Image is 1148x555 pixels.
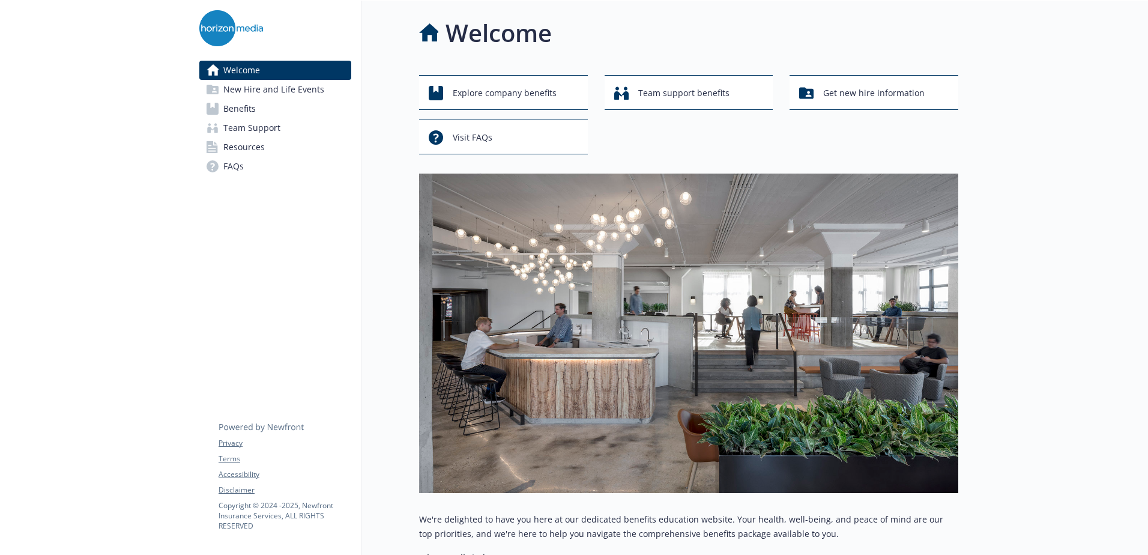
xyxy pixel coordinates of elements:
[419,512,958,541] p: We're delighted to have you here at our dedicated benefits education website. Your health, well-b...
[219,485,351,496] a: Disclaimer
[219,469,351,480] a: Accessibility
[223,99,256,118] span: Benefits
[419,174,958,493] img: overview page banner
[223,61,260,80] span: Welcome
[199,80,351,99] a: New Hire and Life Events
[199,99,351,118] a: Benefits
[638,82,730,105] span: Team support benefits
[605,75,773,110] button: Team support benefits
[219,453,351,464] a: Terms
[199,118,351,138] a: Team Support
[446,15,552,51] h1: Welcome
[219,500,351,531] p: Copyright © 2024 - 2025 , Newfront Insurance Services, ALL RIGHTS RESERVED
[223,80,324,99] span: New Hire and Life Events
[219,438,351,449] a: Privacy
[453,82,557,105] span: Explore company benefits
[223,118,280,138] span: Team Support
[223,157,244,176] span: FAQs
[223,138,265,157] span: Resources
[790,75,958,110] button: Get new hire information
[199,138,351,157] a: Resources
[823,82,925,105] span: Get new hire information
[419,75,588,110] button: Explore company benefits
[199,157,351,176] a: FAQs
[419,120,588,154] button: Visit FAQs
[453,126,492,149] span: Visit FAQs
[199,61,351,80] a: Welcome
